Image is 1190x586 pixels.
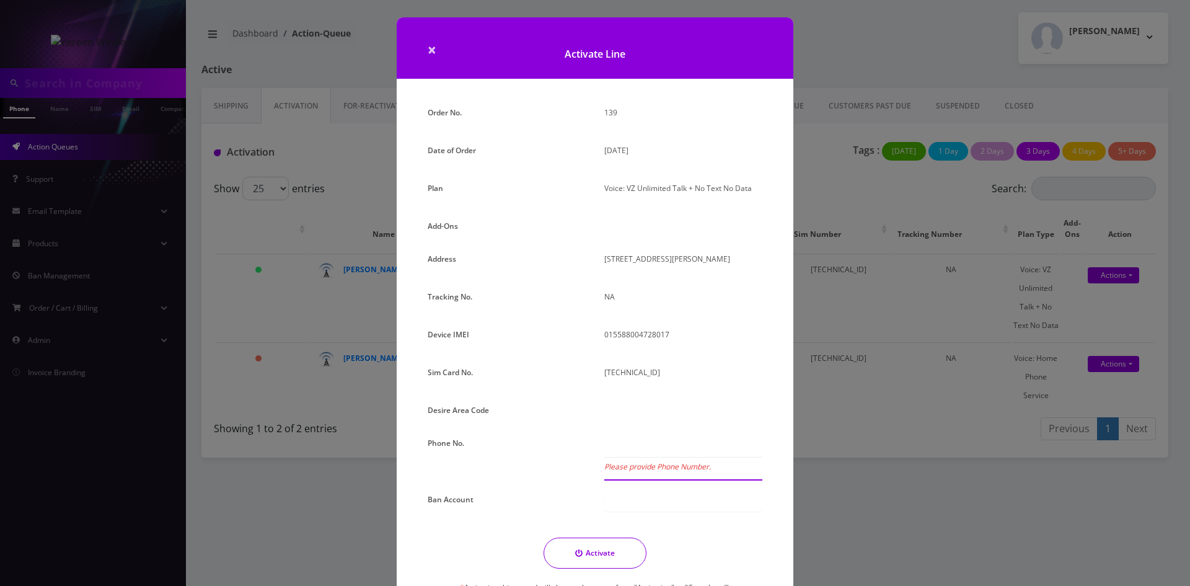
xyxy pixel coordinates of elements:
label: Device IMEI [428,326,469,344]
label: Tracking No. [428,288,472,306]
p: 015588004728017 [604,326,762,344]
p: Voice: VZ Unlimited Talk + No Text No Data [604,179,762,197]
label: Address [428,250,456,268]
p: [STREET_ADDRESS][PERSON_NAME] [604,250,762,268]
label: Sim Card No. [428,363,473,381]
label: Order No. [428,104,462,122]
label: Date of Order [428,141,476,159]
button: Close [428,42,436,57]
label: Ban Account [428,491,474,508]
span: × [428,39,436,60]
p: [DATE] [604,141,762,159]
button: Activate [544,538,646,569]
label: Add-Ons [428,217,458,235]
label: Please provide Phone Number. [604,458,711,476]
h1: Activate Line [397,17,793,79]
label: Desire Area Code [428,401,489,419]
label: Plan [428,179,443,197]
p: 139 [604,104,762,122]
p: NA [604,288,762,306]
p: [TECHNICAL_ID] [604,363,762,381]
label: Phone No. [428,434,464,452]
